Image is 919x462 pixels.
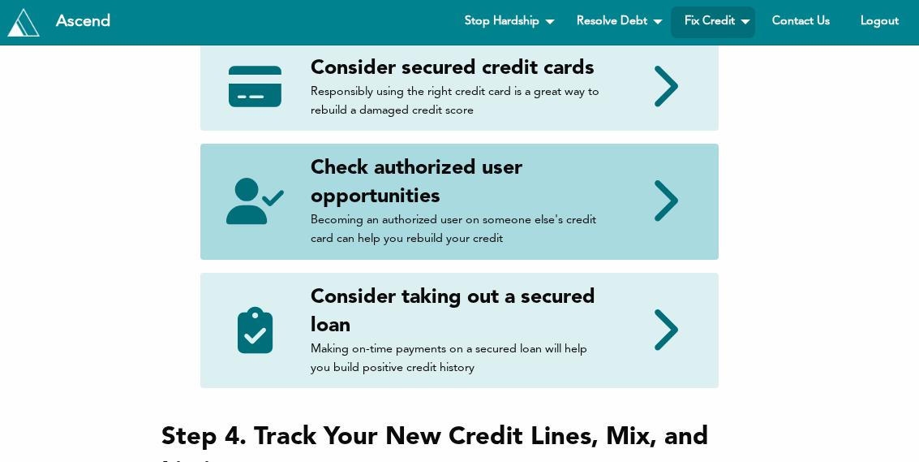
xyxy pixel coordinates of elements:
[758,6,844,38] a: Contact Us
[43,14,123,30] div: Ascend
[3,4,127,40] a: Tryascend.com Ascend
[7,8,40,36] img: Tryascend.com
[311,283,608,340] h4: Consider taking out a secured loan
[311,340,608,378] p: Making on-time payments on a secured loan will help you build positive credit history
[311,83,608,120] p: Responsibly using the right credit card is a great way to rebuild a damaged credit score
[563,6,668,38] a: Resolve Debt
[200,144,719,260] a: Check authorized user opportunities Becoming an authorized user on someone else's credit card can...
[311,154,608,211] h4: Check authorized user opportunities
[311,54,608,83] h4: Consider secured credit cards
[451,6,560,38] a: Stop Hardship
[847,6,913,38] a: Logout
[311,211,608,248] p: Becoming an authorized user on someone else's credit card can help you rebuild your credit
[200,273,719,389] a: Consider taking out a secured loan Making on-time payments on a secured loan will help you build ...
[671,6,755,38] a: Fix Credit
[200,43,719,131] a: Consider secured credit cards Responsibly using the right credit card is a great way to rebuild a...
